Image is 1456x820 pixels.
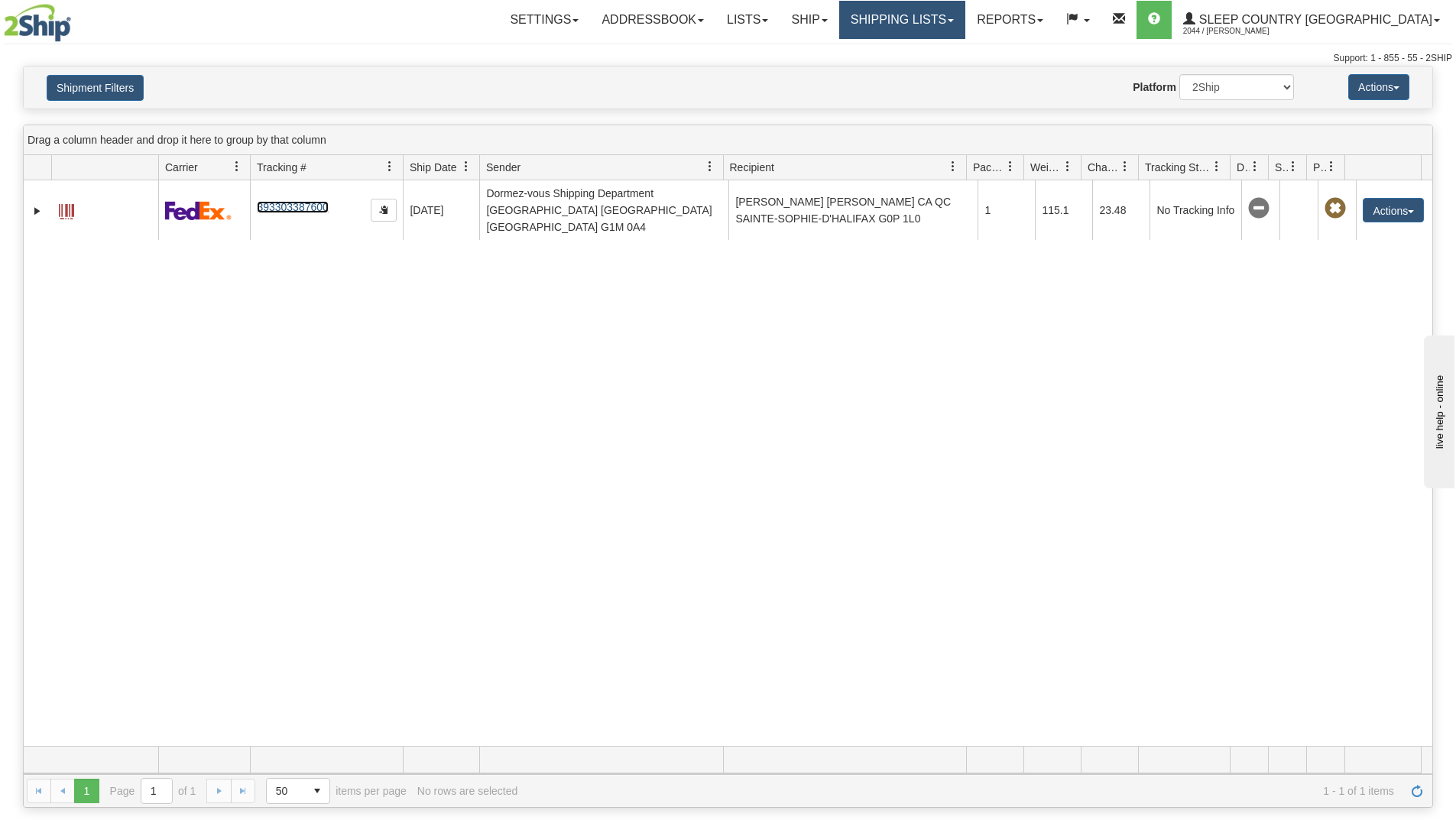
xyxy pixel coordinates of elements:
button: Actions [1348,74,1409,100]
img: logo2044.jpg [4,4,71,42]
span: Shipment Issues [1275,160,1288,175]
span: Sleep Country [GEOGRAPHIC_DATA] [1195,13,1432,26]
td: [PERSON_NAME] [PERSON_NAME] CA QC SAINTE-SOPHIE-D'HALIFAX G0P 1L0 [728,180,978,240]
a: Reports [965,1,1055,39]
span: Recipient [730,160,774,175]
span: Tracking # [257,160,306,175]
span: Pickup Status [1313,160,1326,175]
td: 23.48 [1092,180,1150,240]
div: grid grouping header [24,125,1432,155]
a: Charge filter column settings [1112,154,1138,180]
input: Page 1 [141,779,172,803]
span: Page of 1 [110,778,196,804]
td: [DATE] [403,180,479,240]
span: Weight [1030,160,1062,175]
a: Packages filter column settings [997,154,1023,180]
a: Shipping lists [839,1,965,39]
a: Ship Date filter column settings [453,154,479,180]
a: Ship [780,1,838,39]
a: Sleep Country [GEOGRAPHIC_DATA] 2044 / [PERSON_NAME] [1172,1,1451,39]
span: Sender [486,160,520,175]
a: Weight filter column settings [1055,154,1081,180]
span: Page 1 [74,779,99,803]
span: Carrier [165,160,198,175]
iframe: chat widget [1421,332,1454,488]
td: 115.1 [1035,180,1092,240]
span: 2044 / [PERSON_NAME] [1183,24,1298,39]
a: Pickup Status filter column settings [1318,154,1344,180]
a: Tracking Status filter column settings [1204,154,1230,180]
td: 1 [978,180,1035,240]
a: Sender filter column settings [697,154,723,180]
a: Recipient filter column settings [940,154,966,180]
label: Platform [1133,79,1176,95]
a: Carrier filter column settings [224,154,250,180]
img: 2 - FedEx Express® [165,201,232,220]
a: Expand [30,203,45,219]
a: Addressbook [590,1,715,39]
a: 393303387600 [257,201,328,213]
span: Packages [973,160,1005,175]
span: Charge [1088,160,1120,175]
span: No Tracking Info [1248,198,1270,219]
button: Actions [1363,198,1424,222]
div: Support: 1 - 855 - 55 - 2SHIP [4,52,1452,65]
span: Delivery Status [1237,160,1250,175]
button: Copy to clipboard [371,199,397,222]
a: Delivery Status filter column settings [1242,154,1268,180]
div: No rows are selected [417,785,518,797]
a: Label [59,197,74,222]
span: items per page [266,778,407,804]
div: live help - online [11,13,141,24]
a: Lists [715,1,780,39]
a: Shipment Issues filter column settings [1280,154,1306,180]
td: No Tracking Info [1150,180,1241,240]
td: Dormez-vous Shipping Department [GEOGRAPHIC_DATA] [GEOGRAPHIC_DATA] [GEOGRAPHIC_DATA] G1M 0A4 [479,180,728,240]
button: Shipment Filters [47,75,144,101]
span: 50 [276,783,296,799]
span: Ship Date [410,160,456,175]
span: Page sizes drop down [266,778,330,804]
span: Tracking Status [1145,160,1211,175]
span: Pickup Not Assigned [1325,198,1346,219]
a: Refresh [1405,779,1429,803]
span: 1 - 1 of 1 items [528,785,1394,797]
span: select [305,779,329,803]
a: Tracking # filter column settings [377,154,403,180]
a: Settings [498,1,590,39]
